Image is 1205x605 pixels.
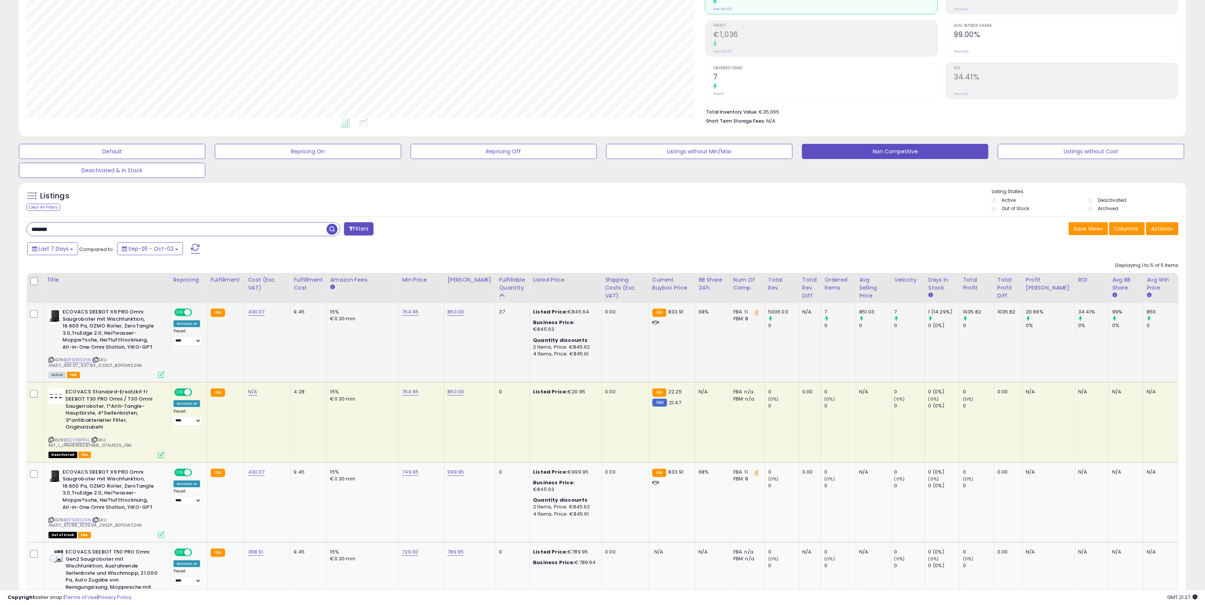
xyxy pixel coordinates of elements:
[859,276,888,300] div: Avg Selling Price
[768,562,799,569] div: 0
[64,437,90,443] a: B0CYT8PTHL
[605,309,643,315] div: 0.00
[79,246,114,253] span: Compared to:
[894,469,925,476] div: 0
[894,549,925,555] div: 0
[997,549,1017,555] div: 0.00
[699,276,727,292] div: BB Share 24h.
[1026,388,1069,395] div: N/A
[824,322,856,329] div: 0
[894,476,905,482] small: (0%)
[499,388,524,395] div: 0
[330,555,393,562] div: €0.30 min
[652,309,666,317] small: FBA
[824,556,835,562] small: (0%)
[733,276,762,292] div: Num of Comp.
[402,548,418,556] a: 729.00
[173,276,205,284] div: Repricing
[954,49,969,54] small: Prev: N/A
[963,276,991,292] div: Total Profit
[928,549,960,555] div: 0 (0%)
[1112,309,1143,315] div: 99%
[173,400,200,407] div: Amazon AI
[533,337,596,344] div: :
[894,309,925,315] div: 7
[997,388,1017,395] div: 0.00
[997,309,1017,315] div: 1035.82
[768,556,779,562] small: (0%)
[533,337,588,344] b: Quantity discounts
[824,476,835,482] small: (0%)
[963,556,974,562] small: (0%)
[48,437,131,448] span: | SKU: RET_1_LPNHE919297488_07AUG25_FBA
[98,594,131,601] a: Privacy Policy
[1115,262,1178,269] div: Displaying 1 to 5 of 5 items
[997,276,1019,300] div: Total Profit Diff.
[1147,276,1175,292] div: Avg Win Price
[894,482,925,489] div: 0
[652,399,667,407] small: FBM
[824,276,853,292] div: Ordered Items
[928,469,960,476] div: 0 (0%)
[330,396,393,402] div: €0.30 min
[533,388,567,395] b: Listed Price:
[191,389,203,396] span: OFF
[128,245,173,253] span: Sep-26 - Oct-02
[533,479,575,486] b: Business Price:
[802,469,815,476] div: 0.00
[824,388,856,395] div: 0
[294,276,324,292] div: Fulfillment Cost
[699,469,724,476] div: 68%
[928,476,939,482] small: (0%)
[40,191,69,201] h5: Listings
[605,388,643,395] div: 0.00
[8,594,131,601] div: seller snap | |
[699,388,724,395] div: N/A
[859,309,891,315] div: 851.03
[48,469,61,484] img: 31MQ-vgpmcL._SL40_.jpg
[533,469,596,476] div: €999.95
[802,549,815,555] div: N/A
[733,309,759,315] div: FBA: 11
[605,276,645,300] div: Shipping Costs (Exc. VAT)
[47,276,167,284] div: Title
[824,469,856,476] div: 0
[954,73,1178,83] h2: 34.41%
[928,309,960,315] div: 1 (14.29%)
[173,569,202,586] div: Preset:
[802,144,988,159] button: Non Competitive
[606,144,792,159] button: Listings without Min/Max
[713,92,724,96] small: Prev: 0
[48,549,64,564] img: 31-kB4lhE7L._SL40_.jpg
[1167,594,1197,601] span: 2025-10-10 21:27 GMT
[48,372,66,378] span: All listings currently available for purchase on Amazon
[1147,322,1178,329] div: 0
[997,469,1017,476] div: 0.00
[533,511,596,518] div: 4 Items, Price: €845.61
[19,144,205,159] button: Default
[48,532,77,538] span: All listings that are currently out of stock and unavailable for purchase on Amazon
[117,242,183,255] button: Sep-26 - Oct-02
[211,469,225,477] small: FBA
[248,276,288,292] div: Cost (Exc. VAT)
[859,322,891,329] div: 0
[928,562,960,569] div: 0 (0%)
[963,549,994,555] div: 0
[824,396,835,402] small: (0%)
[447,468,464,476] a: 999.95
[954,24,1178,28] span: Avg. Buybox Share
[402,308,419,316] a: 764.95
[768,309,799,315] div: 5006.03
[64,517,91,523] a: B0F1SWS24N
[402,276,441,284] div: Min Price
[768,476,779,482] small: (0%)
[533,496,588,504] b: Quantity discounts
[652,388,666,397] small: FBA
[1026,469,1069,476] div: N/A
[533,549,596,555] div: €789.95
[330,309,393,315] div: 15%
[533,504,596,510] div: 2 Items, Price: €845.62
[963,388,994,395] div: 0
[48,452,77,458] span: All listings that are unavailable for purchase on Amazon for any reason other than out-of-stock
[1078,549,1103,555] div: N/A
